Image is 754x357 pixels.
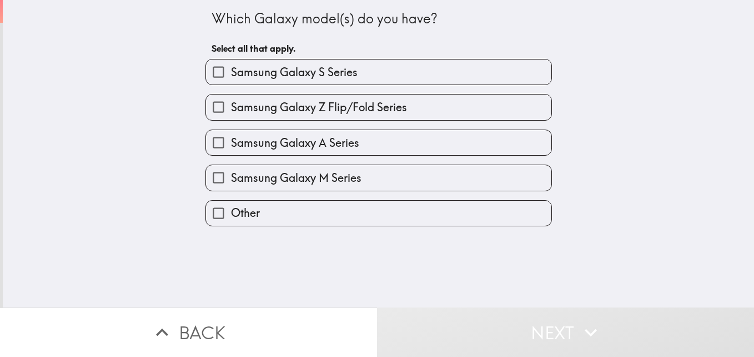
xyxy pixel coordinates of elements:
button: Samsung Galaxy A Series [206,130,551,155]
span: Samsung Galaxy M Series [231,170,361,186]
button: Samsung Galaxy M Series [206,165,551,190]
div: Which Galaxy model(s) do you have? [212,9,546,28]
button: Next [377,308,754,357]
span: Samsung Galaxy Z Flip/Fold Series [231,100,407,115]
span: Samsung Galaxy A Series [231,135,359,151]
button: Samsung Galaxy Z Flip/Fold Series [206,95,551,120]
span: Other [231,205,260,221]
h6: Select all that apply. [212,42,546,54]
button: Other [206,201,551,226]
button: Samsung Galaxy S Series [206,59,551,85]
span: Samsung Galaxy S Series [231,65,358,80]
